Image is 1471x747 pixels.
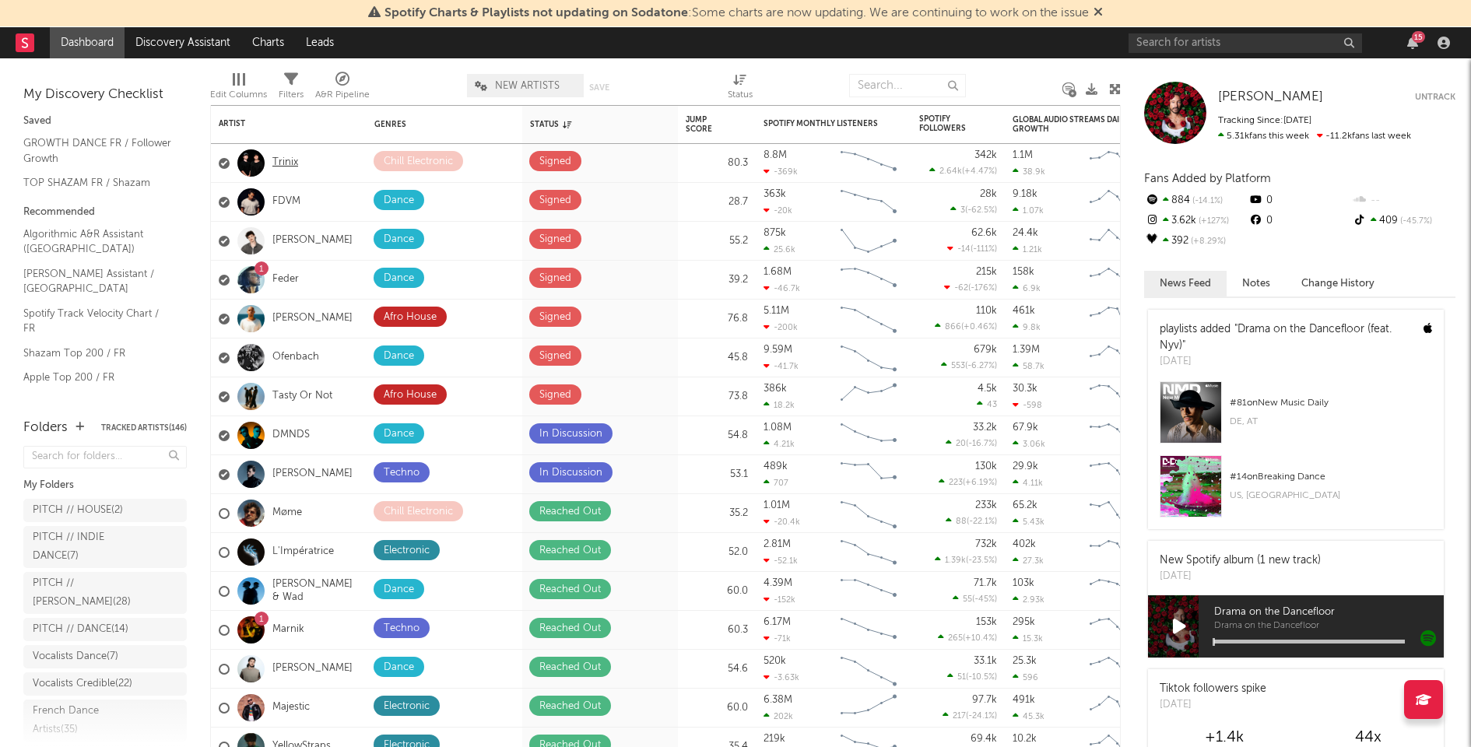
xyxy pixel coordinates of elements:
a: Ofenbach [272,351,319,364]
span: 5.31k fans this week [1218,132,1309,141]
div: 27.3k [1013,556,1044,566]
div: ( ) [947,672,997,682]
div: 1.01M [764,500,790,510]
div: Vocalists Dance ( 7 ) [33,647,118,666]
div: 3.62k [1144,211,1248,231]
a: [PERSON_NAME] [272,662,353,675]
a: Trinix [272,156,298,170]
svg: Chart title [1083,144,1153,183]
svg: Chart title [1083,533,1153,572]
div: ( ) [935,555,997,565]
div: My Folders [23,476,187,495]
div: French Dance Artists ( 35 ) [33,702,142,739]
div: -200k [764,322,798,332]
div: 6.9k [1013,283,1041,293]
div: 29.9k [1013,461,1038,472]
svg: Chart title [834,183,904,222]
span: -16.7 % [968,440,995,448]
span: +6.19 % [965,479,995,487]
div: 153k [976,617,997,627]
a: [PERSON_NAME] Assistant / [GEOGRAPHIC_DATA] [23,265,171,297]
div: 233k [975,500,997,510]
div: 52.0 [686,543,748,562]
div: 215k [976,267,997,277]
div: 60.0 [686,582,748,601]
div: ( ) [929,166,997,176]
div: Dance [384,658,414,677]
div: Status [728,66,753,111]
div: Signed [539,347,571,366]
a: Majestic [272,701,310,714]
svg: Chart title [1083,689,1153,728]
div: # 81 on New Music Daily [1230,394,1432,412]
div: ( ) [935,321,997,331]
a: L'Impératrice [272,545,334,559]
a: Møme [272,507,302,520]
a: Feder [272,273,299,286]
span: NEW ARTISTS [495,81,560,91]
div: 30.3k [1013,384,1037,394]
div: 9.18k [1013,189,1037,199]
svg: Chart title [834,533,904,572]
div: 103k [1013,578,1034,588]
svg: Chart title [1083,494,1153,533]
div: ( ) [939,477,997,487]
div: Genres [374,120,476,129]
div: ( ) [946,438,997,448]
div: 97.7k [972,695,997,705]
div: 392 [1144,231,1248,251]
div: Chill Electronic [384,503,453,521]
button: Change History [1286,271,1390,296]
div: 402k [1013,539,1036,549]
div: Signed [539,386,571,405]
input: Search for artists [1129,33,1362,53]
div: Reached Out [539,580,601,599]
div: Filters [279,66,304,111]
div: -3.63k [764,672,799,682]
div: 875k [764,228,786,238]
div: 158k [1013,267,1034,277]
span: +10.4 % [965,634,995,643]
a: Algorithmic A&R Assistant ([GEOGRAPHIC_DATA]) [23,226,171,258]
div: 60.0 [686,699,748,717]
a: Vocalists Credible(22) [23,672,187,696]
div: 25.3k [1013,656,1037,666]
div: 1.39M [1013,345,1040,355]
div: In Discussion [539,425,602,444]
div: In Discussion [539,464,602,482]
button: News Feed [1144,271,1227,296]
div: 39.2 [686,271,748,289]
input: Search for folders... [23,446,187,468]
svg: Chart title [834,222,904,261]
svg: Chart title [834,611,904,650]
a: [PERSON_NAME] [1218,89,1323,105]
div: 28k [980,189,997,199]
div: Signed [539,191,571,210]
span: Spotify Charts & Playlists not updating on Sodatone [384,7,688,19]
div: ( ) [947,244,997,254]
svg: Chart title [834,261,904,300]
svg: Chart title [834,338,904,377]
svg: Chart title [834,650,904,689]
a: TOP SHAZAM FR / Shazam [23,174,171,191]
span: -45 % [974,595,995,604]
div: Spotify Monthly Listeners [764,119,880,128]
div: 489k [764,461,788,472]
span: 20 [956,440,966,448]
div: Techno [384,619,420,638]
svg: Chart title [834,572,904,611]
span: -111 % [973,245,995,254]
div: Electronic [384,542,430,560]
div: DE, AT [1230,412,1432,431]
div: 202k [764,711,793,721]
svg: Chart title [1083,611,1153,650]
div: 520k [764,656,786,666]
span: 217 [953,712,966,721]
div: [DATE] [1160,354,1412,370]
span: 51 [957,673,966,682]
svg: Chart title [1083,377,1153,416]
div: 54.8 [686,426,748,445]
div: 45.3k [1013,711,1044,721]
span: -62.5 % [967,206,995,215]
a: Tasty Or Not [272,390,332,403]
